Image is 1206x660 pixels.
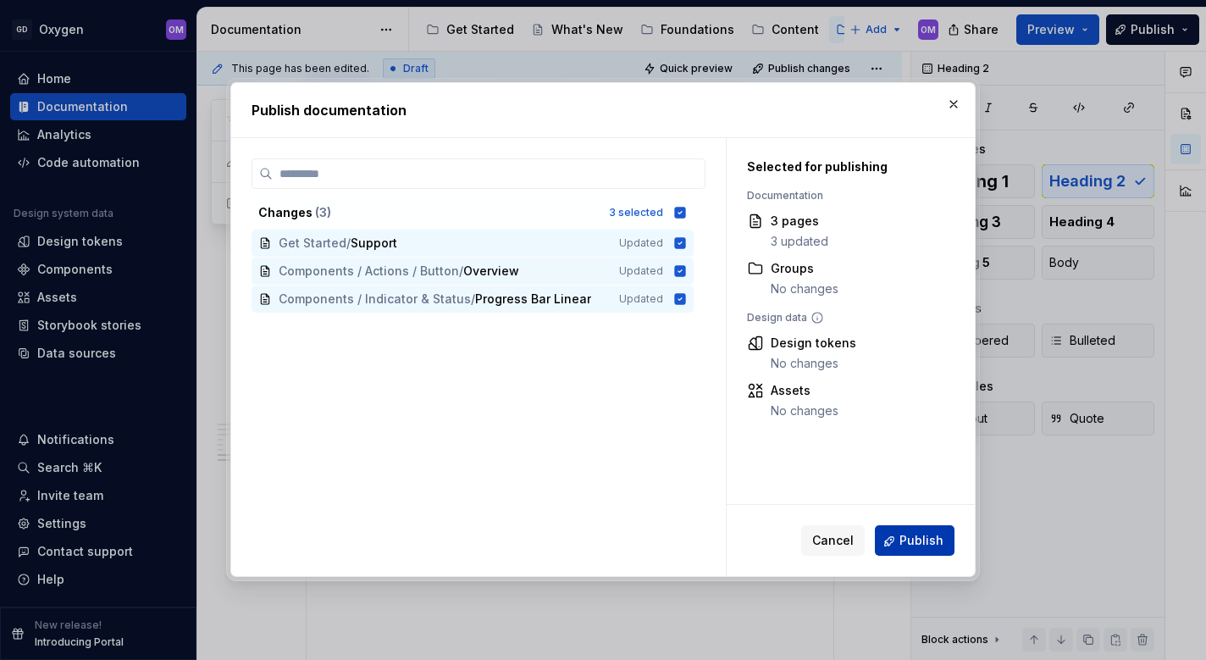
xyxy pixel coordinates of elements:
span: Components / Actions / Button [279,263,459,280]
div: 3 updated [771,233,828,250]
div: Design data [747,311,946,324]
span: Overview [463,263,519,280]
div: Design tokens [771,335,856,352]
div: Documentation [747,189,946,202]
div: 3 pages [771,213,828,230]
span: Publish [899,533,943,550]
div: Selected for publishing [747,158,946,175]
div: Groups [771,260,838,277]
h2: Publish documentation [252,100,954,120]
div: No changes [771,402,838,419]
span: / [459,263,463,280]
span: Components / Indicator & Status [279,291,471,308]
div: Changes [258,204,599,221]
button: Cancel [801,526,865,557]
div: 3 selected [609,206,663,219]
span: / [471,291,475,308]
div: No changes [771,355,856,372]
span: Progress Bar Linear [475,291,591,308]
span: ( 3 ) [315,205,331,219]
span: Cancel [812,533,854,550]
span: / [346,235,351,252]
span: Updated [619,292,663,306]
span: Updated [619,236,663,250]
span: Get Started [279,235,346,252]
span: Updated [619,264,663,278]
div: No changes [771,280,838,297]
span: Support [351,235,397,252]
div: Assets [771,382,838,399]
button: Publish [875,526,954,557]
